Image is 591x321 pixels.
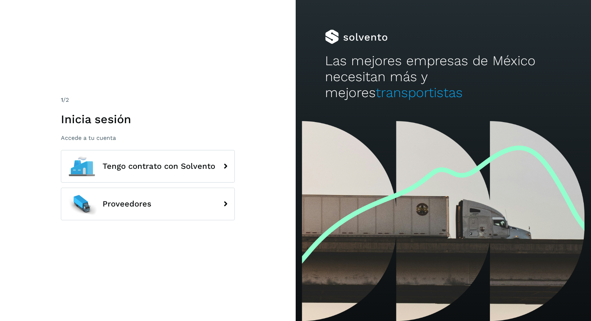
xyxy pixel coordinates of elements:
button: Tengo contrato con Solvento [61,150,235,183]
span: 1 [61,96,63,103]
span: transportistas [376,85,463,100]
span: Tengo contrato con Solvento [103,162,215,171]
h2: Las mejores empresas de México necesitan más y mejores [325,53,561,101]
div: /2 [61,96,235,104]
button: Proveedores [61,188,235,220]
p: Accede a tu cuenta [61,134,235,141]
span: Proveedores [103,200,151,208]
h1: Inicia sesión [61,112,235,126]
